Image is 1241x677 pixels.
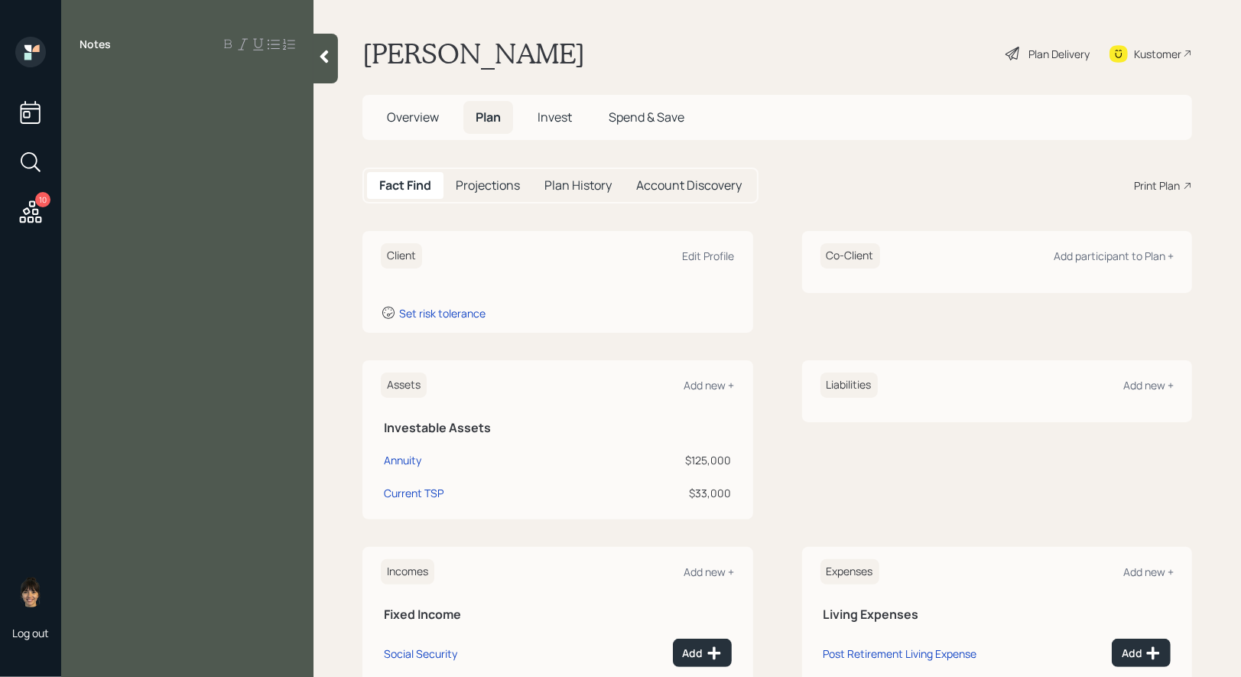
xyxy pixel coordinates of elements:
div: Social Security [384,646,457,661]
div: Edit Profile [683,249,735,263]
h5: Account Discovery [636,178,742,193]
h6: Co-Client [820,243,880,269]
div: Current TSP [384,485,443,501]
h6: Assets [381,373,427,398]
h5: Plan History [544,178,612,193]
div: Post Retirement Living Expense [824,646,977,661]
h5: Living Expenses [824,607,1171,622]
div: $33,000 [581,485,731,501]
div: Add new + [684,378,735,392]
h5: Fixed Income [384,607,732,622]
div: Add new + [684,565,735,579]
div: $125,000 [581,452,731,468]
button: Add [673,639,732,667]
h6: Client [381,243,422,269]
h5: Projections [456,178,520,193]
button: Add [1112,639,1171,667]
h1: [PERSON_NAME] [362,37,585,70]
img: treva-nostdahl-headshot.png [15,577,46,607]
div: Add [683,646,722,661]
div: Add [1122,646,1161,661]
div: Annuity [384,452,421,468]
div: Kustomer [1134,46,1181,62]
div: Add participant to Plan + [1054,249,1174,263]
h5: Investable Assets [384,421,732,435]
div: Add new + [1123,378,1174,392]
h6: Incomes [381,559,434,584]
span: Spend & Save [609,109,684,125]
span: Overview [387,109,439,125]
div: 10 [35,192,50,207]
span: Plan [476,109,501,125]
div: Plan Delivery [1028,46,1090,62]
h5: Fact Find [379,178,431,193]
h6: Liabilities [820,373,878,398]
span: Invest [538,109,572,125]
h6: Expenses [820,559,879,584]
div: Add new + [1123,565,1174,579]
div: Print Plan [1134,177,1180,194]
div: Set risk tolerance [399,306,486,321]
div: Log out [12,626,49,640]
label: Notes [80,37,111,52]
